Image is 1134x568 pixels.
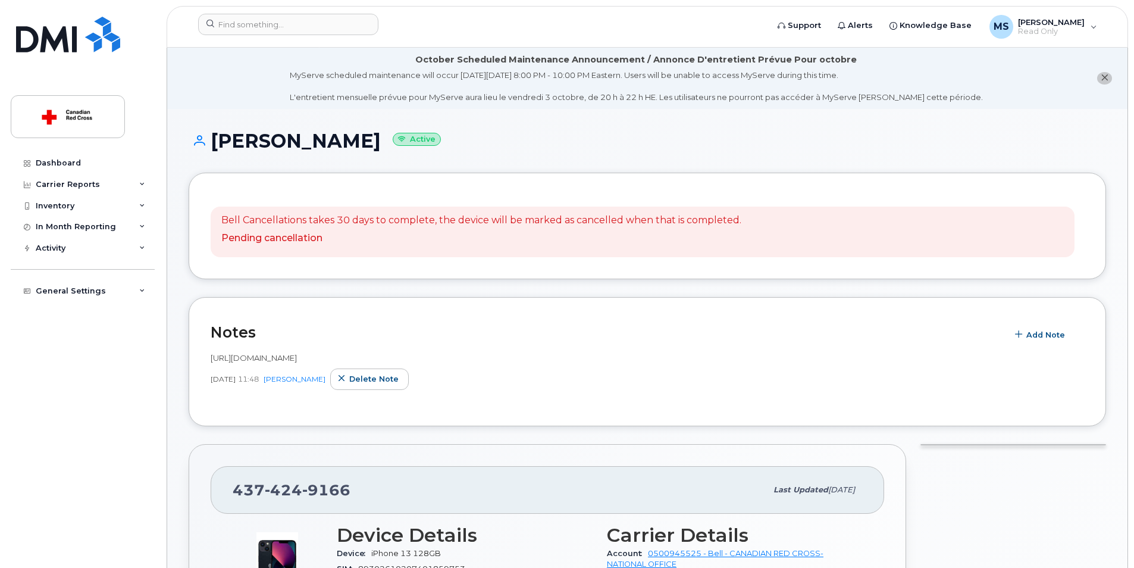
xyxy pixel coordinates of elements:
span: [URL][DOMAIN_NAME] [211,353,297,363]
p: Bell Cancellations takes 30 days to complete, the device will be marked as cancelled when that is... [221,214,741,227]
span: Add Note [1026,329,1065,341]
button: Add Note [1007,324,1075,345]
button: Delete note [330,369,409,390]
span: Account [607,549,648,558]
span: [DATE] [828,485,855,494]
span: Device [337,549,371,558]
span: Last updated [773,485,828,494]
p: Pending cancellation [221,232,741,245]
small: Active [393,133,441,146]
div: October Scheduled Maintenance Announcement / Annonce D'entretient Prévue Pour octobre [415,54,857,66]
span: 11:48 [238,374,259,384]
button: close notification [1097,72,1112,85]
a: [PERSON_NAME] [264,374,325,383]
span: [DATE] [211,374,236,384]
span: Delete note [349,373,399,385]
h2: Notes [211,323,1001,341]
h1: [PERSON_NAME] [189,130,1106,151]
div: MyServe scheduled maintenance will occur [DATE][DATE] 8:00 PM - 10:00 PM Eastern. Users will be u... [290,70,983,103]
span: iPhone 13 128GB [371,549,441,558]
h3: Device Details [337,525,593,546]
h3: Carrier Details [607,525,863,546]
span: 424 [265,481,302,499]
span: 9166 [302,481,350,499]
span: 437 [233,481,350,499]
